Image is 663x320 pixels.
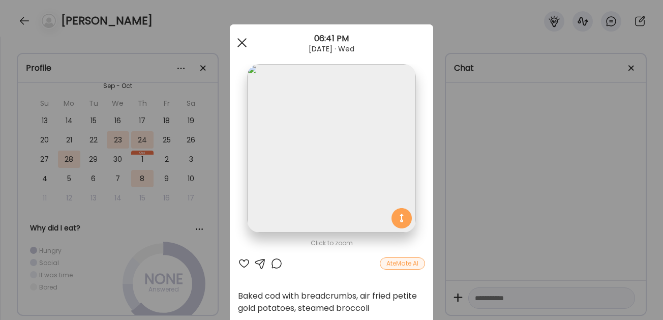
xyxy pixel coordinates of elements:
div: 06:41 PM [230,33,433,45]
div: [DATE] · Wed [230,45,433,53]
div: Click to zoom [238,237,425,249]
div: AteMate AI [380,257,425,270]
img: images%2Fmf1guhEDaDgMggiGutaIu5d9Db32%2FaQByR6NYqryxrqydJuFx%2F20Q2nyrusjircN7Ne5gu_1080 [247,64,415,232]
div: Baked cod with breadcrumbs, air fried petite gold potatoes, steamed broccoli [238,290,425,314]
